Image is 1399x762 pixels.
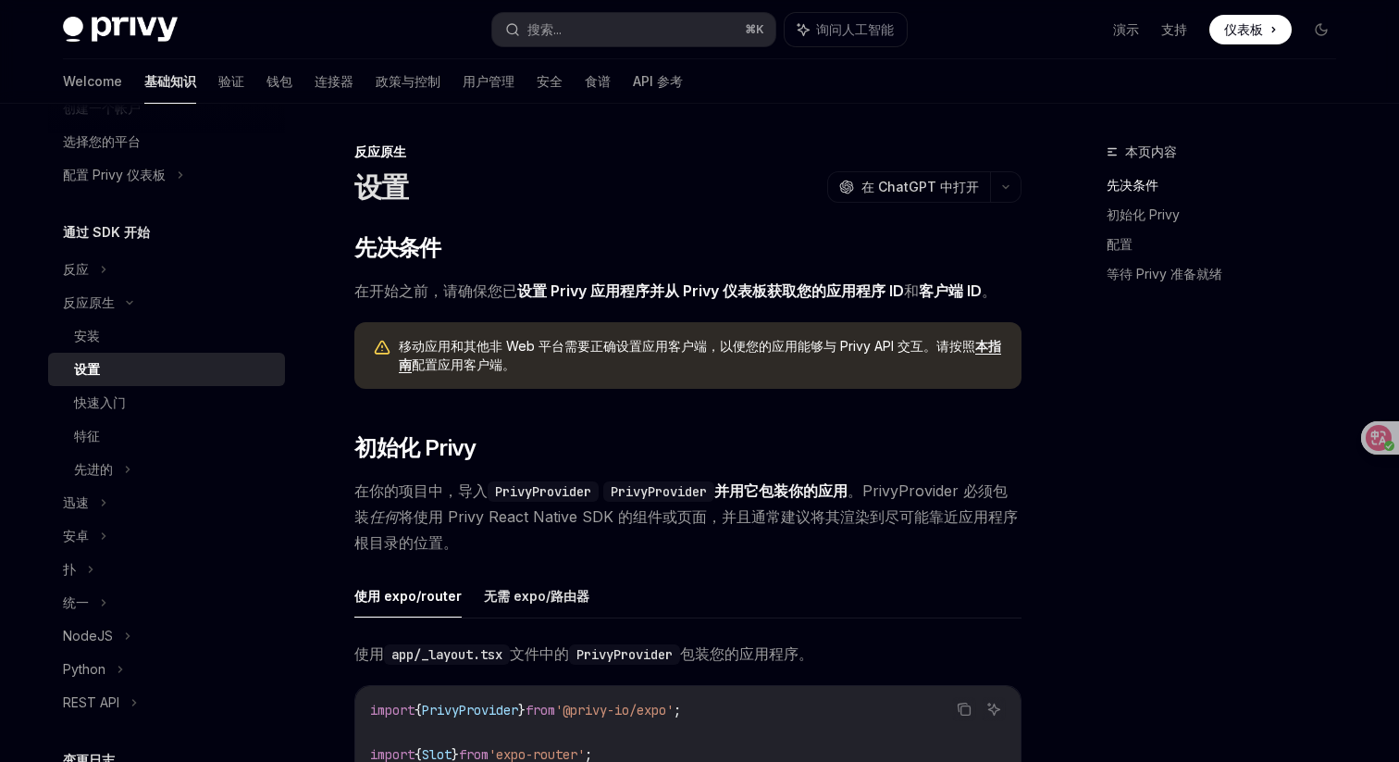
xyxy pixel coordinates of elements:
[745,22,764,37] span: ⌘ K
[1107,177,1158,193] font: 先决条件
[63,658,105,681] div: Python
[518,702,526,718] span: }
[376,59,440,104] a: 政策与控制
[74,428,100,443] font: 特征
[537,73,563,89] font: 安全
[1113,21,1139,37] font: 演示
[63,625,113,647] div: NodeJS
[354,144,406,159] font: 反应原生
[1161,21,1187,37] font: 支持
[74,361,100,377] font: 设置
[827,171,990,203] button: 在 ChatGPT 中打开
[415,702,422,718] span: {
[63,294,115,310] font: 反应原生
[218,59,244,104] a: 验证
[526,702,555,718] span: from
[354,281,997,301] font: 在开始之前，请确保您已 和 。
[63,133,141,149] font: 选择您的平台
[399,338,1001,373] font: 移动应用和其他非 Web 平台需要正确设置应用客户端，以便您的应用能够与 Privy API 交互。请按照 配置应用客户端。
[144,59,196,104] a: 基础知识
[354,481,1018,552] font: 在你的项目中，导入 。PrivyProvider 必须包装 将使用 Privy React Native SDK 的组件或页面，并且通常建议将其渲染到尽可能靠近应用程序根目录的位置。
[517,281,904,301] a: 设置 Privy 应用程序并从 Privy 仪表板获取您的应用程序 ID
[369,507,399,526] em: 任何
[373,339,391,357] svg: Warning
[603,481,848,500] strong: 并用它包装你的应用
[527,21,562,37] font: 搜索...
[484,588,589,604] font: 无需 expo/路由器
[315,73,353,89] font: 连接器
[376,73,440,89] font: 政策与控制
[1209,15,1292,44] a: 仪表板
[1107,266,1222,281] font: 等待 Privy 准备就绪
[484,574,589,618] button: 无需 expo/路由器
[919,281,982,301] a: 客户端 ID
[488,481,599,502] code: PrivyProvider
[1107,206,1180,222] font: 初始化 Privy
[1107,170,1351,200] a: 先决条件
[63,224,150,240] font: 通过 SDK 开始
[74,461,113,477] font: 先进的
[674,702,681,718] span: ;
[315,59,353,104] a: 连接器
[354,644,813,663] font: 使用 文件中的 包装您的应用程序。
[63,494,89,510] font: 迅速
[982,697,1006,721] button: Ask AI
[63,561,76,577] font: 扑
[63,17,178,43] img: dark logo
[63,692,119,714] div: REST API
[585,59,611,104] a: 食谱
[1107,200,1351,230] a: 初始化 Privy
[422,702,518,718] span: PrivyProvider
[585,73,611,89] font: 食谱
[492,13,775,46] button: 搜索...⌘K
[218,73,244,89] font: 验证
[384,644,510,665] code: app/_layout.tsx
[63,528,89,543] font: 安卓
[48,125,285,158] a: 选择您的平台
[354,434,477,461] font: 初始化 Privy
[266,59,292,104] a: 钱包
[1161,20,1187,39] a: 支持
[960,731,1027,744] font: 询问人工智能
[633,73,683,89] font: API 参考
[1107,236,1133,252] font: 配置
[463,73,514,89] font: 用户管理
[785,13,907,46] button: 询问人工智能
[861,179,979,194] font: 在 ChatGPT 中打开
[1306,15,1336,44] button: Toggle dark mode
[370,702,415,718] span: import
[74,394,126,410] font: 快速入门
[48,353,285,386] a: 设置
[63,167,166,182] font: 配置 Privy 仪表板
[266,73,292,89] font: 钱包
[633,59,683,104] a: API 参考
[537,59,563,104] a: 安全
[63,261,89,277] font: 反应
[354,234,441,261] font: 先决条件
[48,386,285,419] a: 快速入门
[354,588,462,604] font: 使用 expo/router
[555,702,674,718] span: '@privy-io/expo'
[48,319,285,353] a: 安装
[1113,20,1139,39] a: 演示
[816,21,894,37] font: 询问人工智能
[603,481,714,502] code: PrivyProvider
[354,574,462,618] button: 使用 expo/router
[952,697,976,721] button: Copy the contents from the code block
[144,73,196,89] font: 基础知识
[463,59,514,104] a: 用户管理
[48,419,285,453] a: 特征
[354,170,409,204] font: 设置
[63,59,122,104] a: Welcome
[1125,144,1177,159] font: 本页内容
[1224,21,1263,37] font: 仪表板
[953,731,975,744] font: 复制
[74,328,100,344] font: 安装
[569,644,680,665] code: PrivyProvider
[1107,230,1351,259] a: 配置
[63,594,89,610] font: 统一
[1107,259,1351,289] a: 等待 Privy 准备就绪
